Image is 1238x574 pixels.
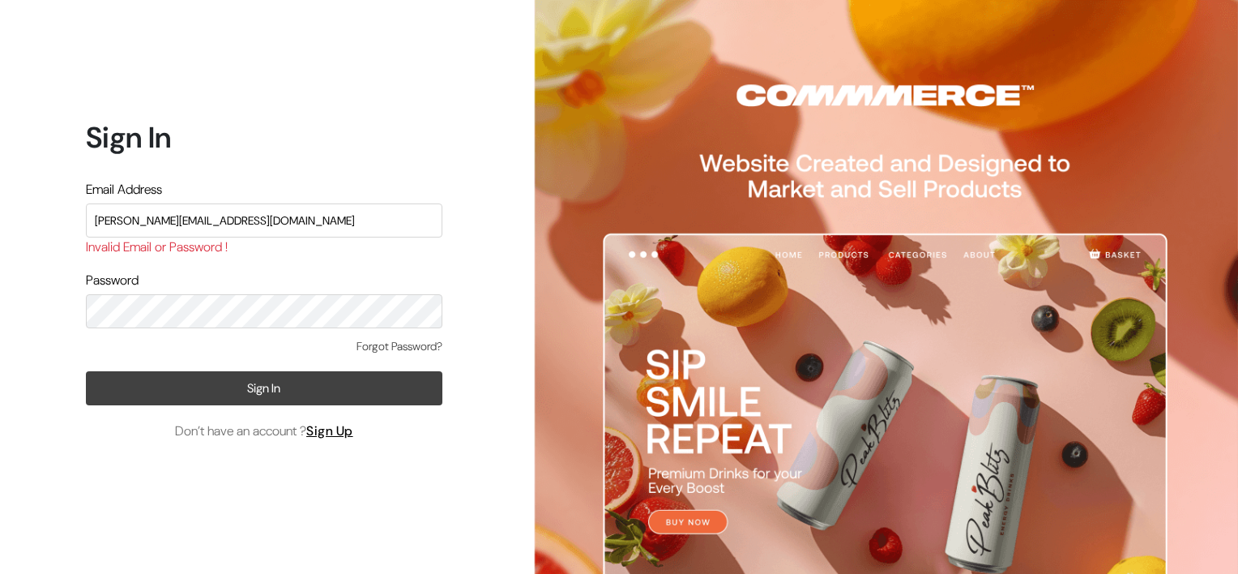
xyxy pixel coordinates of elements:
[86,120,442,155] h1: Sign In
[86,238,228,257] label: Invalid Email or Password !
[356,338,442,355] a: Forgot Password?
[86,371,442,405] button: Sign In
[306,422,353,439] a: Sign Up
[86,180,162,199] label: Email Address
[86,271,139,290] label: Password
[175,422,353,441] span: Don’t have an account ?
